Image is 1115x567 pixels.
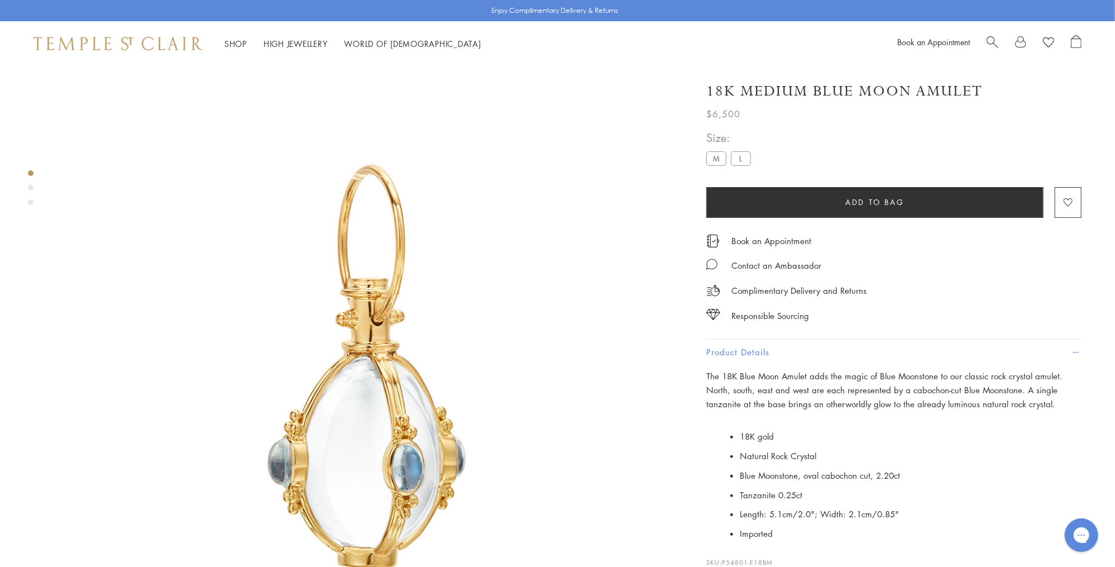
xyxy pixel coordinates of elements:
a: View Wishlist [1043,35,1054,52]
a: Book an Appointment [731,235,811,247]
h1: 18K Medium Blue Moon Amulet [706,82,983,101]
a: Open Shopping Bag [1071,35,1081,52]
nav: Main navigation [224,37,481,51]
p: Enjoy Complimentary Delivery & Returns [491,5,618,16]
li: Imported [740,524,1081,544]
div: Responsible Sourcing [731,309,809,323]
span: Size: [706,128,755,147]
label: M [706,151,726,165]
a: Search [987,35,998,52]
a: Book an Appointment [897,36,970,47]
iframe: Gorgias live chat messenger [1059,514,1104,556]
div: Contact an Ambassador [731,259,821,273]
img: icon_sourcing.svg [706,309,720,320]
li: Natural Rock Crystal [740,446,1081,466]
a: High JewelleryHigh Jewellery [264,38,328,49]
button: Add to bag [706,187,1044,218]
a: ShopShop [224,38,247,49]
p: Complimentary Delivery and Returns [731,284,867,298]
span: P54801-E18BM [722,558,773,566]
a: World of [DEMOGRAPHIC_DATA]World of [DEMOGRAPHIC_DATA] [344,38,481,49]
span: Add to bag [846,196,905,208]
img: icon_appointment.svg [706,235,720,247]
div: Product gallery navigation [28,168,34,214]
button: Product Details [706,340,1081,365]
li: Length: 5.1cm/2.0"; Width: 2.1cm/0.85" [740,504,1081,524]
img: icon_delivery.svg [706,284,720,298]
label: L [731,151,751,165]
li: Tanzanite 0.25ct [740,485,1081,505]
li: Blue Moonstone, oval cabochon cut, 2.20ct [740,466,1081,485]
span: $6,500 [706,107,740,121]
li: 18K gold [740,427,1081,446]
p: The 18K Blue Moon Amulet adds the magic of Blue Moonstone to our classic rock crystal amulet. Nor... [706,369,1081,411]
img: MessageIcon-01_2.svg [706,259,717,270]
img: Temple St. Clair [34,37,202,50]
